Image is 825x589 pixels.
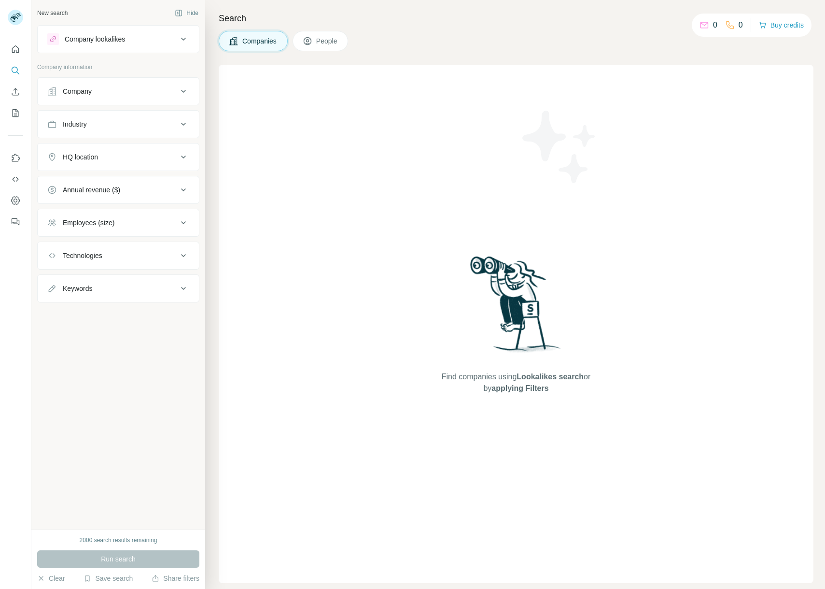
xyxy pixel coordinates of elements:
[63,119,87,129] div: Industry
[168,6,205,20] button: Hide
[242,36,278,46] span: Companies
[8,213,23,230] button: Feedback
[759,18,804,32] button: Buy credits
[38,145,199,169] button: HQ location
[38,178,199,201] button: Annual revenue ($)
[38,113,199,136] button: Industry
[38,244,199,267] button: Technologies
[8,171,23,188] button: Use Surfe API
[713,19,717,31] p: 0
[63,152,98,162] div: HQ location
[63,284,92,293] div: Keywords
[63,86,92,96] div: Company
[80,536,157,545] div: 2000 search results remaining
[8,104,23,122] button: My lists
[65,34,125,44] div: Company lookalikes
[439,371,593,394] span: Find companies using or by
[517,373,584,381] span: Lookalikes search
[219,12,813,25] h4: Search
[739,19,743,31] p: 0
[63,218,114,228] div: Employees (size)
[8,192,23,209] button: Dashboard
[316,36,338,46] span: People
[37,63,199,72] p: Company information
[516,103,603,190] img: Surfe Illustration - Stars
[38,277,199,300] button: Keywords
[8,83,23,101] button: Enrich CSV
[38,211,199,234] button: Employees (size)
[38,80,199,103] button: Company
[37,9,68,17] div: New search
[152,574,199,583] button: Share filters
[38,28,199,51] button: Company lookalikes
[8,41,23,58] button: Quick start
[466,254,566,361] img: Surfe Illustration - Woman searching with binoculars
[84,574,133,583] button: Save search
[63,185,120,195] div: Annual revenue ($)
[8,149,23,167] button: Use Surfe on LinkedIn
[37,574,65,583] button: Clear
[8,62,23,79] button: Search
[491,384,548,392] span: applying Filters
[63,251,102,260] div: Technologies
